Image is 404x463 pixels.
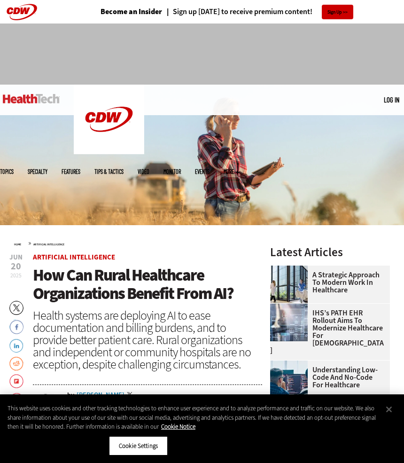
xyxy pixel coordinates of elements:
a: [PERSON_NAME] [77,392,124,399]
a: Features [62,169,80,174]
a: Understanding Low-Code and No-Code for Healthcare [270,366,384,389]
div: Health systems are deploying AI to ease documentation and billing burdens, and to provide better ... [33,309,262,370]
span: How Can Rural Healthcare Organizations Benefit From AI? [33,264,233,304]
img: Electronic health records [270,304,308,341]
a: Artificial Intelligence [33,243,64,246]
a: Twitter [127,392,135,400]
h3: Latest Articles [270,246,390,258]
img: Home [74,85,144,154]
button: Close [379,399,399,420]
a: Sign up [DATE] to receive premium content! [162,8,312,16]
a: Health workers in a modern hospital [270,266,312,273]
a: Log in [384,95,399,104]
div: This website uses cookies and other tracking technologies to enhance user experience and to analy... [8,404,376,432]
div: » [14,239,262,247]
span: 2025 [10,272,22,279]
span: Specialty [28,169,47,174]
a: Events [195,169,210,174]
a: Video [138,169,149,174]
a: Home [14,243,21,246]
span: More [224,169,239,174]
span: by [67,392,74,399]
a: Electronic health records [270,304,312,311]
a: CDW [74,147,144,157]
iframe: advertisement [31,33,373,75]
span: Jun [9,254,23,261]
img: Coworkers coding [270,361,308,398]
img: Home [3,94,60,103]
a: More information about your privacy [161,423,195,431]
span: 20 [9,262,23,271]
img: Brian Eastwood [33,392,60,419]
a: Become an Insider [101,8,162,16]
a: Tips & Tactics [94,169,124,174]
a: MonITor [163,169,181,174]
a: Coworkers coding [270,361,312,368]
img: Health workers in a modern hospital [270,266,308,303]
a: Sign Up [322,5,353,19]
a: Artificial Intelligence [33,252,115,262]
div: User menu [384,95,399,105]
a: IHS’s PATH EHR Rollout Aims to Modernize Healthcare for [DEMOGRAPHIC_DATA] [270,309,384,354]
button: Cookie Settings [109,436,168,455]
a: A Strategic Approach to Modern Work in Healthcare [270,271,384,294]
